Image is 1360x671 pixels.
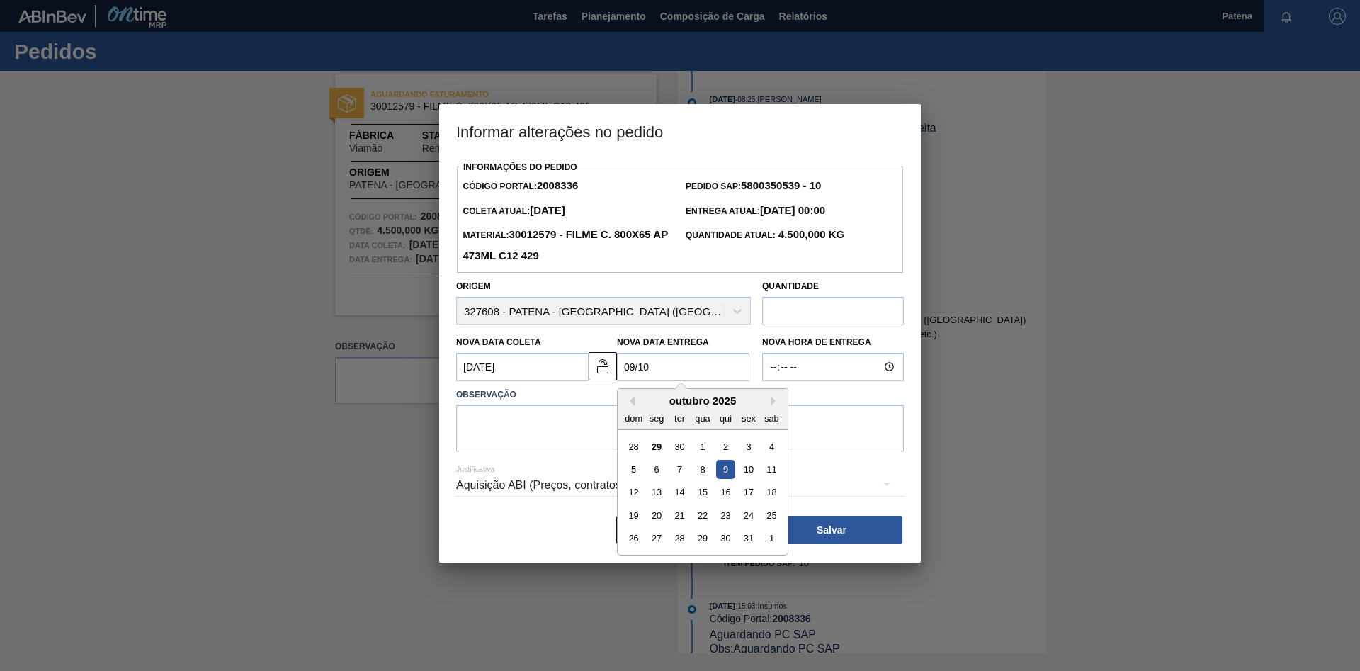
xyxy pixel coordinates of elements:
div: Choose domingo, 26 de outubro de 2025 [624,529,643,548]
div: seg [647,408,667,427]
div: Choose terça-feira, 28 de outubro de 2025 [670,529,689,548]
div: Choose segunda-feira, 6 de outubro de 2025 [647,460,667,479]
img: unlocked [594,358,611,375]
div: Choose sábado, 25 de outubro de 2025 [762,506,781,525]
div: sab [762,408,781,427]
strong: [DATE] 00:00 [760,204,825,216]
div: Choose terça-feira, 7 de outubro de 2025 [670,460,689,479]
div: Choose sábado, 1 de novembro de 2025 [762,529,781,548]
div: ter [670,408,689,427]
strong: 2008336 [537,179,578,191]
span: Pedido SAP: [686,181,821,191]
label: Origem [456,281,491,291]
label: Observação [456,385,904,405]
div: Choose quarta-feira, 15 de outubro de 2025 [693,483,712,502]
div: Choose quarta-feira, 29 de outubro de 2025 [693,529,712,548]
button: Previous Month [625,396,635,406]
div: Choose quarta-feira, 22 de outubro de 2025 [693,506,712,525]
div: Choose sexta-feira, 10 de outubro de 2025 [739,460,758,479]
div: Choose quarta-feira, 1 de outubro de 2025 [693,436,712,456]
label: Nova Hora de Entrega [762,332,904,353]
div: Choose quinta-feira, 2 de outubro de 2025 [716,436,735,456]
div: Choose sexta-feira, 3 de outubro de 2025 [739,436,758,456]
div: Aquisição ABI (Preços, contratos, etc.) [456,466,904,505]
div: sex [739,408,758,427]
div: Choose sexta-feira, 31 de outubro de 2025 [739,529,758,548]
span: Coleta Atual: [463,206,565,216]
div: Choose domingo, 5 de outubro de 2025 [624,460,643,479]
input: dd/mm/yyyy [617,353,749,381]
div: Choose segunda-feira, 13 de outubro de 2025 [647,483,667,502]
button: Salvar [761,516,902,544]
span: Entrega Atual: [686,206,825,216]
strong: [DATE] [530,204,565,216]
div: month 2025-10 [622,434,783,549]
span: Material: [463,230,667,261]
div: outubro 2025 [618,395,788,407]
span: Quantidade Atual: [686,230,844,240]
div: Choose terça-feira, 14 de outubro de 2025 [670,483,689,502]
div: Choose quarta-feira, 8 de outubro de 2025 [693,460,712,479]
div: qua [693,408,712,427]
label: Informações do Pedido [463,162,577,172]
div: Choose segunda-feira, 20 de outubro de 2025 [647,506,667,525]
div: Choose sábado, 18 de outubro de 2025 [762,483,781,502]
label: Nova Data Coleta [456,337,541,347]
div: Choose sábado, 11 de outubro de 2025 [762,460,781,479]
div: Choose domingo, 19 de outubro de 2025 [624,506,643,525]
div: Choose quinta-feira, 23 de outubro de 2025 [716,506,735,525]
strong: 5800350539 - 10 [741,179,821,191]
input: dd/mm/yyyy [456,353,589,381]
strong: 30012579 - FILME C. 800X65 AP 473ML C12 429 [463,228,667,261]
div: Choose segunda-feira, 29 de setembro de 2025 [647,436,667,456]
div: Choose sexta-feira, 17 de outubro de 2025 [739,483,758,502]
label: Nova Data Entrega [617,337,709,347]
div: Choose domingo, 12 de outubro de 2025 [624,483,643,502]
span: Código Portal: [463,181,578,191]
div: Choose quinta-feira, 9 de outubro de 2025 [716,460,735,479]
div: Choose segunda-feira, 27 de outubro de 2025 [647,529,667,548]
div: Choose domingo, 28 de setembro de 2025 [624,436,643,456]
strong: 4.500,000 KG [776,228,845,240]
div: Choose terça-feira, 21 de outubro de 2025 [670,506,689,525]
div: Choose sábado, 4 de outubro de 2025 [762,436,781,456]
div: Choose sexta-feira, 24 de outubro de 2025 [739,506,758,525]
button: unlocked [589,352,617,380]
div: qui [716,408,735,427]
h3: Informar alterações no pedido [439,104,921,158]
div: Choose quinta-feira, 30 de outubro de 2025 [716,529,735,548]
label: Quantidade [762,281,819,291]
button: Next Month [771,396,781,406]
div: Choose quinta-feira, 16 de outubro de 2025 [716,483,735,502]
div: Choose terça-feira, 30 de setembro de 2025 [670,436,689,456]
div: dom [624,408,643,427]
button: Fechar [616,516,758,544]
